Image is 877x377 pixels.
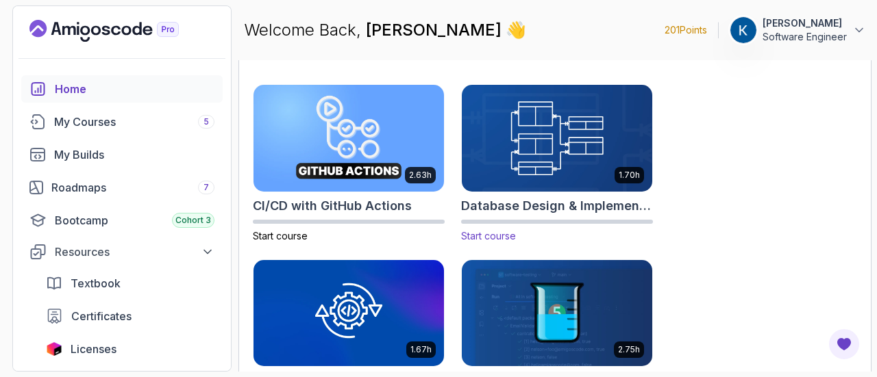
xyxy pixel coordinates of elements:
[828,328,861,361] button: Open Feedback Button
[730,17,756,43] img: user profile image
[253,84,445,243] a: CI/CD with GitHub Actions card2.63hCI/CD with GitHub ActionsStart course
[254,85,444,192] img: CI/CD with GitHub Actions card
[461,84,653,243] a: Database Design & Implementation card1.70hDatabase Design & ImplementationStart course
[46,342,62,356] img: jetbrains icon
[730,16,866,44] button: user profile image[PERSON_NAME]Software Engineer
[253,230,308,242] span: Start course
[203,116,209,127] span: 5
[504,18,528,43] span: 👋
[409,170,432,181] p: 2.63h
[54,114,214,130] div: My Courses
[21,75,223,103] a: home
[71,341,116,357] span: Licenses
[38,270,223,297] a: textbook
[21,108,223,135] a: courses
[175,215,211,226] span: Cohort 3
[38,302,223,330] a: certificates
[55,244,214,260] div: Resources
[55,81,214,97] div: Home
[38,335,223,363] a: licenses
[253,196,412,216] h2: CI/CD with GitHub Actions
[29,20,210,42] a: Landing page
[461,230,516,242] span: Start course
[461,196,653,216] h2: Database Design & Implementation
[54,146,214,163] div: My Builds
[462,260,652,367] img: Java Unit Testing and TDD card
[619,170,640,181] p: 1.70h
[21,174,223,201] a: roadmaps
[665,23,707,37] p: 201 Points
[457,82,657,194] img: Database Design & Implementation card
[71,275,121,291] span: Textbook
[21,239,223,264] button: Resources
[763,30,847,44] p: Software Engineer
[254,260,444,367] img: Java Integration Testing card
[21,207,223,234] a: bootcamp
[763,16,847,30] p: [PERSON_NAME]
[55,212,214,229] div: Bootcamp
[51,179,214,196] div: Roadmaps
[21,141,223,168] a: builds
[618,344,640,355] p: 2.75h
[410,344,432,355] p: 1.67h
[203,182,209,193] span: 7
[71,308,132,324] span: Certificates
[366,20,506,40] span: [PERSON_NAME]
[244,19,526,41] p: Welcome Back,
